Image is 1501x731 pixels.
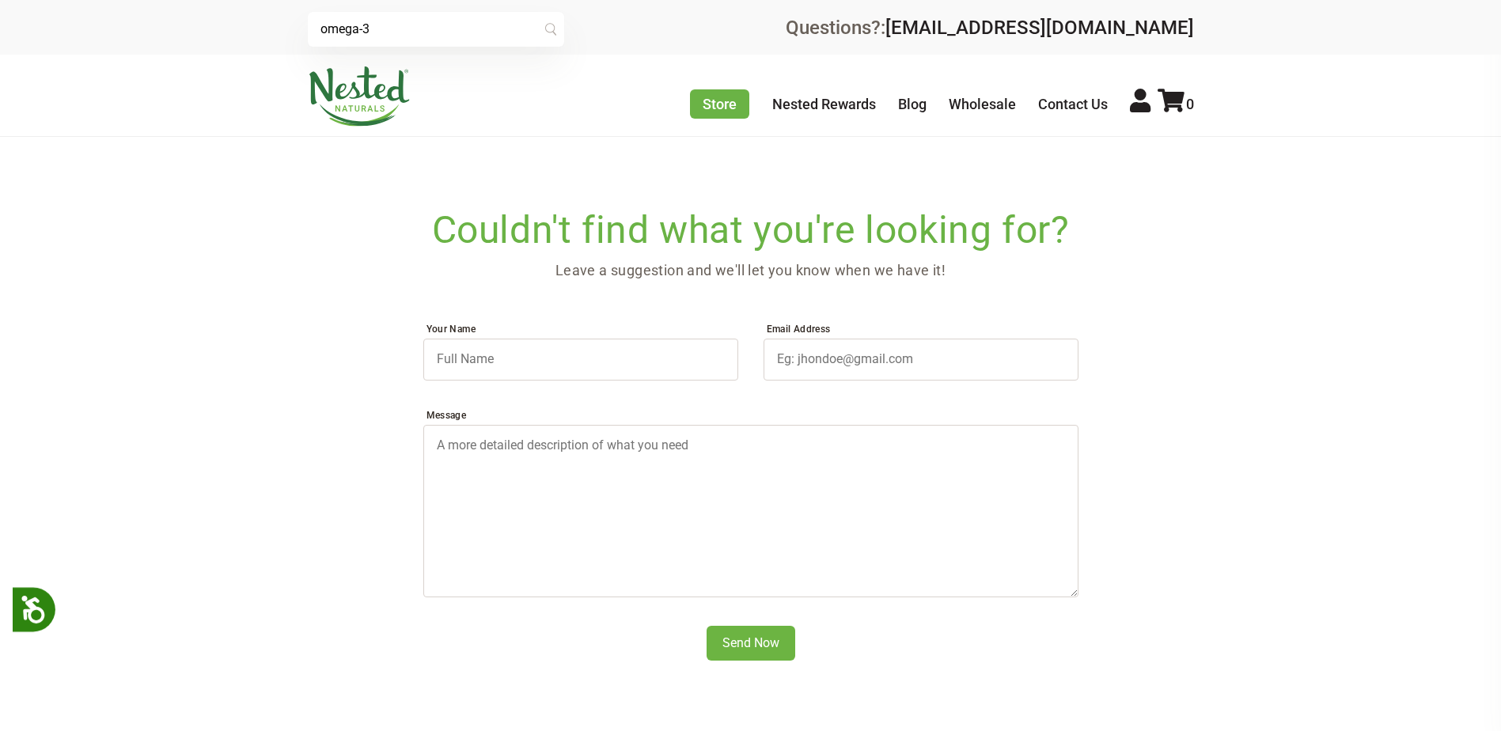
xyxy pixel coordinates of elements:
[308,12,564,47] input: Try "Sleeping"
[1038,96,1108,112] a: Contact Us
[1186,96,1194,112] span: 0
[308,259,1194,282] p: Leave a suggestion and we'll let you know when we have it!
[885,17,1194,39] a: [EMAIL_ADDRESS][DOMAIN_NAME]
[423,339,738,380] input: Full Name
[898,96,927,112] a: Blog
[308,66,411,127] img: Nested Naturals
[1158,96,1194,112] a: 0
[764,339,1078,380] input: Eg: jhondoe@gmail.com
[764,320,1078,339] label: Email Address
[423,406,1078,425] label: Message
[690,89,749,119] a: Store
[423,320,738,339] label: Your Name
[707,626,795,661] input: Send Now
[786,18,1194,37] div: Questions?:
[949,96,1016,112] a: Wholesale
[772,96,876,112] a: Nested Rewards
[308,213,1194,248] h2: Couldn't find what you're looking for?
